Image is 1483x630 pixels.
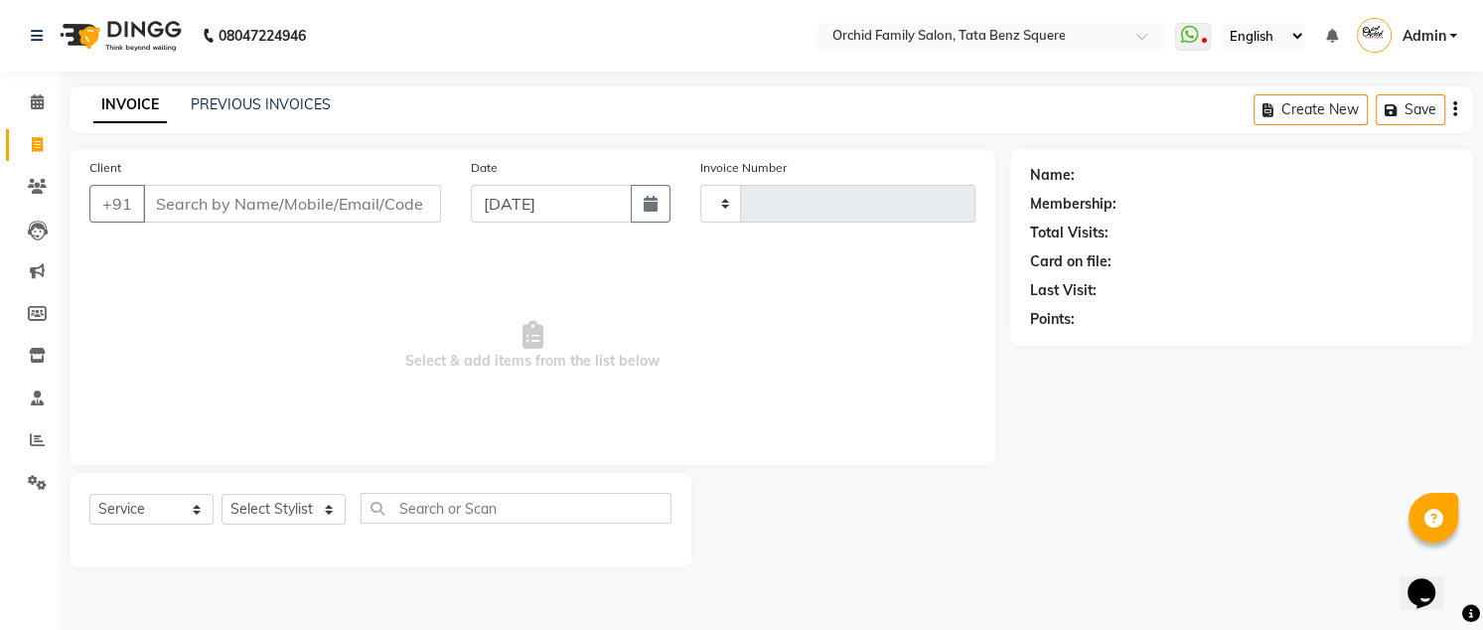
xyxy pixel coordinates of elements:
[1030,223,1109,243] div: Total Visits:
[1402,26,1445,47] span: Admin
[1030,280,1097,301] div: Last Visit:
[361,493,671,524] input: Search or Scan
[1030,251,1112,272] div: Card on file:
[89,185,145,223] button: +91
[89,159,121,177] label: Client
[143,185,441,223] input: Search by Name/Mobile/Email/Code
[700,159,787,177] label: Invoice Number
[191,95,331,113] a: PREVIOUS INVOICES
[51,8,187,64] img: logo
[1357,18,1392,53] img: Admin
[89,246,975,445] span: Select & add items from the list below
[93,87,167,123] a: INVOICE
[471,159,498,177] label: Date
[1030,165,1075,186] div: Name:
[1376,94,1445,125] button: Save
[219,8,306,64] b: 08047224946
[1030,309,1075,330] div: Points:
[1400,551,1463,610] iframe: chat widget
[1254,94,1368,125] button: Create New
[1030,194,1116,215] div: Membership:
